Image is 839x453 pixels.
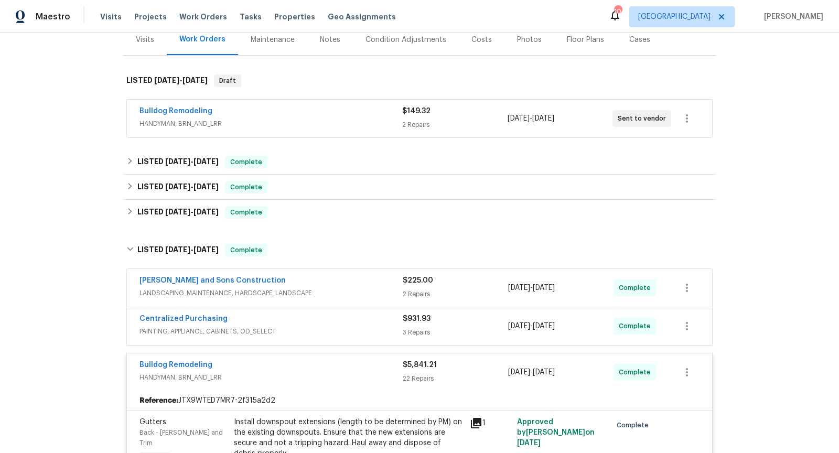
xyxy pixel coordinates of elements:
[638,12,711,22] span: [GEOGRAPHIC_DATA]
[139,107,212,115] a: Bulldog Remodeling
[139,429,223,446] span: Back - [PERSON_NAME] and Trim
[403,315,431,322] span: $931.93
[137,181,219,193] h6: LISTED
[402,107,431,115] span: $149.32
[165,246,219,253] span: -
[508,369,530,376] span: [DATE]
[403,277,433,284] span: $225.00
[403,373,508,384] div: 22 Repairs
[533,322,555,330] span: [DATE]
[619,367,655,377] span: Complete
[508,321,555,331] span: -
[617,420,653,430] span: Complete
[567,35,604,45] div: Floor Plans
[165,158,190,165] span: [DATE]
[508,284,530,292] span: [DATE]
[614,6,621,17] div: 104
[154,77,208,84] span: -
[629,35,650,45] div: Cases
[320,35,340,45] div: Notes
[226,182,266,192] span: Complete
[139,418,166,426] span: Gutters
[139,118,402,129] span: HANDYMAN, BRN_AND_LRR
[179,34,225,45] div: Work Orders
[100,12,122,22] span: Visits
[123,233,716,267] div: LISTED [DATE]-[DATE]Complete
[471,35,492,45] div: Costs
[139,288,403,298] span: LANDSCAPING_MAINTENANCE, HARDSCAPE_LANDSCAPE
[517,35,542,45] div: Photos
[182,77,208,84] span: [DATE]
[403,361,437,369] span: $5,841.21
[139,395,178,406] b: Reference:
[470,417,511,429] div: 1
[123,64,716,98] div: LISTED [DATE]-[DATE]Draft
[240,13,262,20] span: Tasks
[533,369,555,376] span: [DATE]
[760,12,823,22] span: [PERSON_NAME]
[517,418,595,447] span: Approved by [PERSON_NAME] on
[619,283,655,293] span: Complete
[137,206,219,219] h6: LISTED
[508,283,555,293] span: -
[403,327,508,338] div: 3 Repairs
[193,183,219,190] span: [DATE]
[137,156,219,168] h6: LISTED
[165,246,190,253] span: [DATE]
[517,439,541,447] span: [DATE]
[508,367,555,377] span: -
[134,12,167,22] span: Projects
[165,183,190,190] span: [DATE]
[215,75,240,86] span: Draft
[136,35,154,45] div: Visits
[403,289,508,299] div: 2 Repairs
[139,315,228,322] a: Centralized Purchasing
[193,158,219,165] span: [DATE]
[508,113,554,124] span: -
[619,321,655,331] span: Complete
[533,284,555,292] span: [DATE]
[193,208,219,215] span: [DATE]
[251,35,295,45] div: Maintenance
[508,115,530,122] span: [DATE]
[508,322,530,330] span: [DATE]
[127,391,712,410] div: JTX9WTED7MR7-2f315a2d2
[402,120,507,130] div: 2 Repairs
[226,207,266,218] span: Complete
[139,372,403,383] span: HANDYMAN, BRN_AND_LRR
[328,12,396,22] span: Geo Assignments
[532,115,554,122] span: [DATE]
[165,208,219,215] span: -
[193,246,219,253] span: [DATE]
[139,277,286,284] a: [PERSON_NAME] and Sons Construction
[137,244,219,256] h6: LISTED
[126,74,208,87] h6: LISTED
[36,12,70,22] span: Maestro
[123,175,716,200] div: LISTED [DATE]-[DATE]Complete
[365,35,446,45] div: Condition Adjustments
[165,183,219,190] span: -
[274,12,315,22] span: Properties
[154,77,179,84] span: [DATE]
[165,158,219,165] span: -
[165,208,190,215] span: [DATE]
[139,326,403,337] span: PAINTING, APPLIANCE, CABINETS, OD_SELECT
[226,245,266,255] span: Complete
[123,200,716,225] div: LISTED [DATE]-[DATE]Complete
[139,361,212,369] a: Bulldog Remodeling
[226,157,266,167] span: Complete
[618,113,670,124] span: Sent to vendor
[123,149,716,175] div: LISTED [DATE]-[DATE]Complete
[179,12,227,22] span: Work Orders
